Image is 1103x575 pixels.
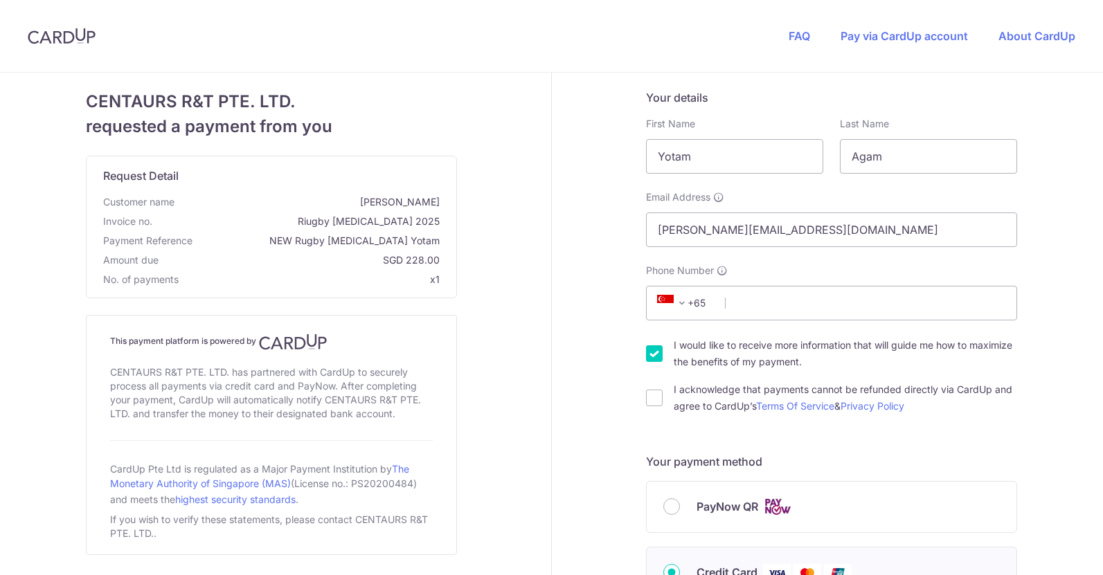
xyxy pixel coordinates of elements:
[28,28,96,44] img: CardUp
[674,337,1017,370] label: I would like to receive more information that will guide me how to maximize the benefits of my pa...
[840,117,889,131] label: Last Name
[110,457,433,510] div: CardUp Pte Ltd is regulated as a Major Payment Institution by (License no.: PS20200484) and meets...
[180,195,440,209] span: [PERSON_NAME]
[789,29,810,43] a: FAQ
[103,195,174,209] span: Customer name
[646,117,695,131] label: First Name
[646,190,710,204] span: Email Address
[103,215,152,228] span: Invoice no.
[110,334,433,350] h4: This payment platform is powered by
[86,89,457,114] span: CENTAURS R&T PTE. LTD.
[646,89,1017,106] h5: Your details
[198,234,440,248] span: NEW Rugby [MEDICAL_DATA] Yotam
[663,498,1000,515] div: PayNow QR Cards logo
[756,400,834,412] a: Terms Of Service
[103,169,179,183] span: translation missing: en.request_detail
[841,400,904,412] a: Privacy Policy
[657,295,690,311] span: +65
[841,29,968,43] a: Pay via CardUp account
[646,264,714,277] span: Phone Number
[103,273,179,286] span: No. of payments
[646,139,823,174] input: First name
[164,253,440,267] span: SGD 228.00
[646,212,1017,247] input: Email address
[103,235,192,246] span: translation missing: en.payment_reference
[646,453,1017,470] h5: Your payment method
[430,273,440,285] span: x1
[697,498,758,515] span: PayNow QR
[110,510,433,543] div: If you wish to verify these statements, please contact CENTAURS R&T PTE. LTD..
[175,493,296,505] a: highest security standards
[158,215,440,228] span: Riugby [MEDICAL_DATA] 2025
[86,114,457,139] span: requested a payment from you
[998,29,1075,43] a: About CardUp
[840,139,1017,174] input: Last name
[653,295,715,311] span: +65
[110,363,433,423] div: CENTAURS R&T PTE. LTD. has partnered with CardUp to securely process all payments via credit card...
[103,253,159,267] span: Amount due
[674,381,1017,414] label: I acknowledge that payments cannot be refunded directly via CardUp and agree to CardUp’s &
[259,334,327,350] img: CardUp
[764,498,791,515] img: Cards logo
